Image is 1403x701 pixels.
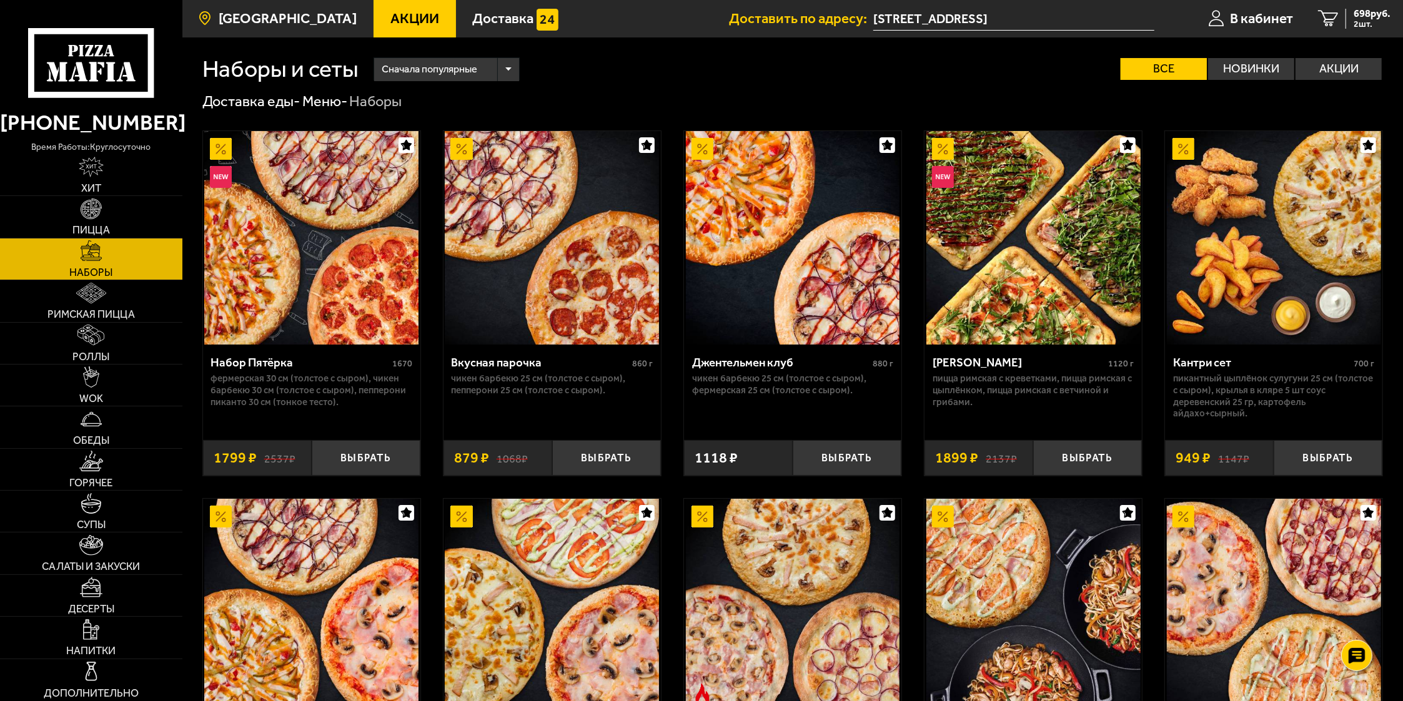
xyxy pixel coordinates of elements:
[692,506,713,527] img: Акционный
[932,138,954,160] img: Акционный
[632,358,653,369] span: 860 г
[382,56,477,83] span: Сначала популярные
[497,451,528,465] s: 1068 ₽
[211,373,412,408] p: Фермерская 30 см (толстое с сыром), Чикен Барбекю 30 см (толстое с сыром), Пепперони Пиканто 30 с...
[1354,358,1375,369] span: 700 г
[1165,131,1382,345] a: АкционныйКантри сет
[47,309,135,320] span: Римская пицца
[454,451,489,465] span: 879 ₽
[203,131,420,345] a: АкционныйНовинкаНабор Пятёрка
[1208,58,1294,80] label: Новинки
[729,12,873,26] span: Доставить по адресу:
[925,131,1142,345] a: АкционныйНовинкаМама Миа
[42,561,140,572] span: Салаты и закуски
[1108,358,1134,369] span: 1120 г
[932,166,954,188] img: Новинка
[1167,131,1381,345] img: Кантри сет
[264,451,295,465] s: 2537 ₽
[873,358,893,369] span: 880 г
[932,506,954,527] img: Акционный
[77,519,106,530] span: Супы
[793,440,901,476] button: Выбрать
[73,435,109,446] span: Обеды
[692,138,713,160] img: Акционный
[933,356,1105,370] div: [PERSON_NAME]
[210,166,232,188] img: Новинка
[692,373,893,396] p: Чикен Барбекю 25 см (толстое с сыром), Фермерская 25 см (толстое с сыром).
[66,645,116,656] span: Напитки
[72,351,109,362] span: Роллы
[1354,9,1391,19] span: 698 руб.
[69,478,112,488] span: Горячее
[1176,451,1211,465] span: 949 ₽
[390,12,439,26] span: Акции
[450,138,472,160] img: Акционный
[349,92,402,110] div: Наборы
[684,131,901,345] a: АкционныйДжентельмен клуб
[873,7,1154,31] span: Пулковское шоссе, 42к6
[695,451,738,465] span: 1118 ₽
[926,131,1141,345] img: Мама Миа
[69,267,112,278] span: Наборы
[1121,58,1207,80] label: Все
[1172,506,1194,527] img: Акционный
[473,12,534,26] span: Доставка
[1173,356,1351,370] div: Кантри сет
[204,131,419,345] img: Набор Пятёрка
[452,356,629,370] div: Вкусная парочка
[445,131,659,345] img: Вкусная парочка
[72,225,110,235] span: Пицца
[392,358,412,369] span: 1670
[312,440,420,476] button: Выбрать
[44,688,139,699] span: Дополнительно
[1354,20,1391,29] span: 2 шт.
[202,92,300,110] a: Доставка еды-
[692,356,870,370] div: Джентельмен клуб
[450,506,472,527] img: Акционный
[537,9,558,31] img: 15daf4d41897b9f0e9f617042186c801.svg
[986,451,1017,465] s: 2137 ₽
[933,373,1134,408] p: Пицца Римская с креветками, Пицца Римская с цыплёнком, Пицца Римская с ветчиной и грибами.
[81,183,101,194] span: Хит
[1274,440,1382,476] button: Выбрать
[1218,451,1249,465] s: 1147 ₽
[686,131,900,345] img: Джентельмен клуб
[444,131,661,345] a: АкционныйВкусная парочка
[211,356,389,370] div: Набор Пятёрка
[214,451,257,465] span: 1799 ₽
[219,12,357,26] span: [GEOGRAPHIC_DATA]
[1296,58,1382,80] label: Акции
[1173,373,1374,419] p: Пикантный цыплёнок сулугуни 25 см (толстое с сыром), крылья в кляре 5 шт соус деревенский 25 гр, ...
[202,57,359,81] h1: Наборы и сеты
[79,393,103,404] span: WOK
[452,373,653,396] p: Чикен Барбекю 25 см (толстое с сыром), Пепперони 25 см (толстое с сыром).
[1033,440,1142,476] button: Выбрать
[302,92,347,110] a: Меню-
[1230,12,1293,26] span: В кабинет
[210,506,232,527] img: Акционный
[935,451,978,465] span: 1899 ₽
[873,7,1154,31] input: Ваш адрес доставки
[1172,138,1194,160] img: Акционный
[68,604,114,614] span: Десерты
[210,138,232,160] img: Акционный
[552,440,661,476] button: Выбрать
